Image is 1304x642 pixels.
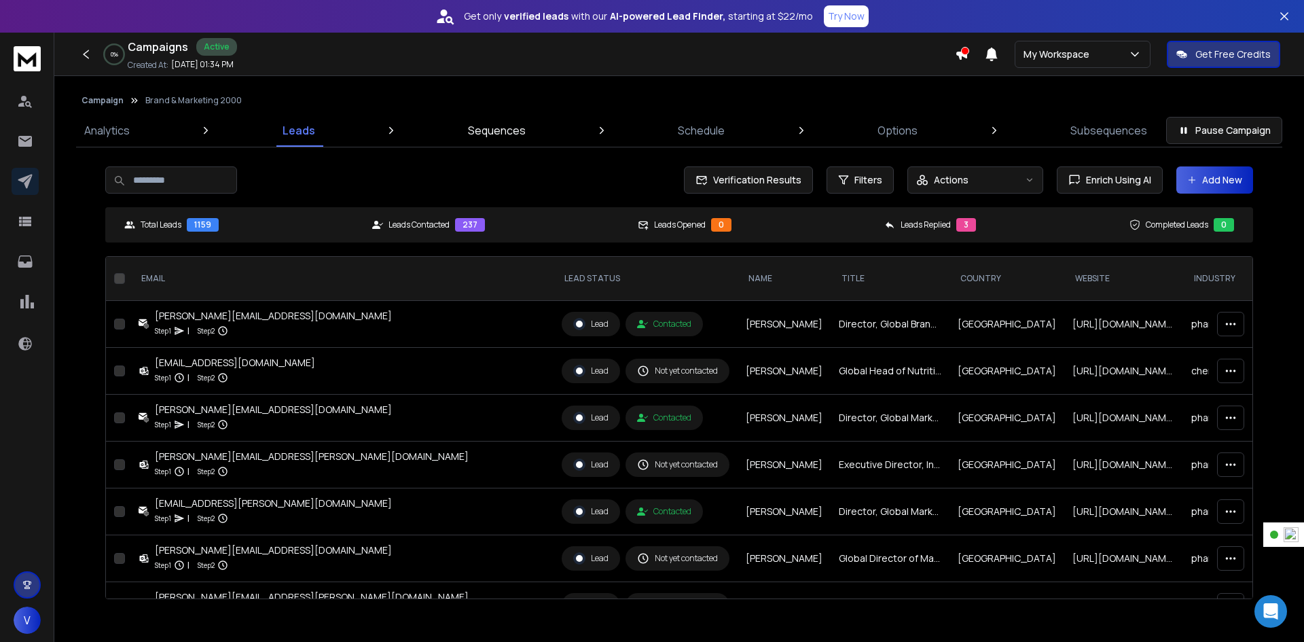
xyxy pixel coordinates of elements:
[145,95,242,106] p: Brand & Marketing 2000
[155,450,469,463] div: [PERSON_NAME][EMAIL_ADDRESS][PERSON_NAME][DOMAIN_NAME]
[1081,173,1151,187] span: Enrich Using AI
[1167,41,1280,68] button: Get Free Credits
[1254,595,1287,628] div: Open Intercom Messenger
[1064,488,1183,535] td: [URL][DOMAIN_NAME]
[14,46,41,71] img: logo
[573,365,609,377] div: Lead
[1183,395,1297,442] td: pharmaceuticals
[573,459,609,471] div: Lead
[637,506,691,517] div: Contacted
[901,219,951,230] p: Leads Replied
[554,257,738,301] th: LEAD STATUS
[198,465,215,478] p: Step 2
[738,301,831,348] td: [PERSON_NAME]
[827,166,894,194] button: Filters
[128,39,188,55] h1: Campaigns
[171,59,234,70] p: [DATE] 01:34 PM
[949,488,1064,535] td: [GEOGRAPHIC_DATA]
[573,412,609,424] div: Lead
[1064,442,1183,488] td: [URL][DOMAIN_NAME]
[949,301,1064,348] td: [GEOGRAPHIC_DATA]
[1070,122,1147,139] p: Subsequences
[738,348,831,395] td: [PERSON_NAME]
[573,505,609,518] div: Lead
[155,590,469,604] div: [PERSON_NAME][EMAIL_ADDRESS][PERSON_NAME][DOMAIN_NAME]
[573,552,609,565] div: Lead
[198,371,215,385] p: Step 2
[84,122,130,139] p: Analytics
[831,395,949,442] td: Director, Global Marketing Lead, Rare Disease
[155,403,392,416] div: [PERSON_NAME][EMAIL_ADDRESS][DOMAIN_NAME]
[155,543,392,557] div: [PERSON_NAME][EMAIL_ADDRESS][DOMAIN_NAME]
[610,10,725,23] strong: AI-powered Lead Finder,
[1166,117,1282,144] button: Pause Campaign
[934,173,968,187] p: Actions
[670,114,733,147] a: Schedule
[738,488,831,535] td: [PERSON_NAME]
[573,318,609,330] div: Lead
[1062,114,1155,147] a: Subsequences
[1057,166,1163,194] button: Enrich Using AI
[187,218,219,232] div: 1159
[14,607,41,634] button: V
[1183,442,1297,488] td: pharmaceuticals
[187,465,189,478] p: |
[831,535,949,582] td: Global Director of Marketing
[1064,535,1183,582] td: [URL][DOMAIN_NAME]
[956,218,976,232] div: 3
[141,219,181,230] p: Total Leads
[274,114,323,147] a: Leads
[831,582,949,629] td: Director, Global Marketing - [MEDICAL_DATA]
[738,442,831,488] td: [PERSON_NAME]
[455,218,485,232] div: 237
[654,219,706,230] p: Leads Opened
[1064,582,1183,629] td: [URL][DOMAIN_NAME]
[187,558,189,572] p: |
[76,114,138,147] a: Analytics
[949,535,1064,582] td: [GEOGRAPHIC_DATA]
[1183,582,1297,629] td: pharmaceuticals
[460,114,534,147] a: Sequences
[504,10,568,23] strong: verified leads
[708,173,801,187] span: Verification Results
[1064,395,1183,442] td: [URL][DOMAIN_NAME]
[198,558,215,572] p: Step 2
[831,488,949,535] td: Director, Global Marketing, Oncology
[824,5,869,27] button: Try Now
[1064,301,1183,348] td: [URL][DOMAIN_NAME]
[464,10,813,23] p: Get only with our starting at $22/mo
[1183,301,1297,348] td: pharmaceuticals
[949,395,1064,442] td: [GEOGRAPHIC_DATA]
[198,512,215,525] p: Step 2
[831,257,949,301] th: title
[637,412,691,423] div: Contacted
[637,552,718,565] div: Not yet contacted
[637,365,718,377] div: Not yet contacted
[198,324,215,338] p: Step 2
[854,173,882,187] span: Filters
[637,319,691,329] div: Contacted
[738,395,831,442] td: [PERSON_NAME]
[949,257,1064,301] th: Country
[155,356,315,370] div: [EMAIL_ADDRESS][DOMAIN_NAME]
[187,324,189,338] p: |
[1183,535,1297,582] td: pharmaceuticals
[155,371,171,385] p: Step 1
[1146,219,1208,230] p: Completed Leads
[155,558,171,572] p: Step 1
[1195,48,1271,61] p: Get Free Credits
[637,459,718,471] div: Not yet contacted
[949,582,1064,629] td: [GEOGRAPHIC_DATA]
[869,114,926,147] a: Options
[187,418,189,431] p: |
[949,348,1064,395] td: [GEOGRAPHIC_DATA]
[155,465,171,478] p: Step 1
[678,122,725,139] p: Schedule
[155,309,392,323] div: [PERSON_NAME][EMAIL_ADDRESS][DOMAIN_NAME]
[130,257,554,301] th: EMAIL
[155,497,392,510] div: [EMAIL_ADDRESS][PERSON_NAME][DOMAIN_NAME]
[196,38,237,56] div: Active
[198,418,215,431] p: Step 2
